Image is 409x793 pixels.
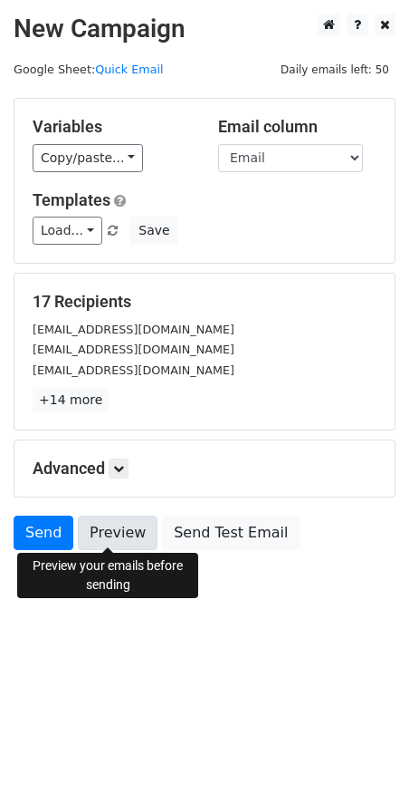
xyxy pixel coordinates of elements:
h5: 17 Recipients [33,292,376,312]
a: Templates [33,190,110,209]
h2: New Campaign [14,14,395,44]
small: [EMAIL_ADDRESS][DOMAIN_NAME] [33,343,234,356]
div: Preview your emails before sending [17,553,198,598]
h5: Variables [33,117,191,137]
a: Copy/paste... [33,144,143,172]
a: Quick Email [95,63,163,76]
h5: Advanced [33,459,376,479]
iframe: Chat Widget [319,706,409,793]
a: Send Test Email [162,516,300,550]
small: [EMAIL_ADDRESS][DOMAIN_NAME] [33,363,234,377]
a: Daily emails left: 50 [274,63,395,76]
h5: Email column [218,117,376,137]
a: Send [14,516,73,550]
a: Load... [33,217,102,245]
span: Daily emails left: 50 [274,60,395,80]
button: Save [130,217,177,245]
a: Preview [78,516,157,550]
a: +14 more [33,389,109,411]
small: Google Sheet: [14,63,164,76]
small: [EMAIL_ADDRESS][DOMAIN_NAME] [33,323,234,336]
